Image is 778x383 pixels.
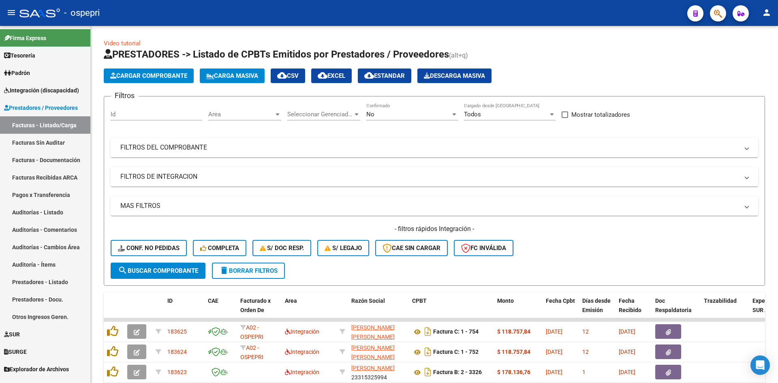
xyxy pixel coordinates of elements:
[423,345,433,358] i: Descargar documento
[571,110,630,120] span: Mostrar totalizadores
[167,349,187,355] span: 183624
[582,349,589,355] span: 12
[701,292,749,328] datatable-header-cell: Trazabilidad
[546,349,562,355] span: [DATE]
[464,111,481,118] span: Todos
[417,68,492,83] app-download-masive: Descarga masiva de comprobantes (adjuntos)
[582,328,589,335] span: 12
[325,244,362,252] span: S/ legajo
[364,72,405,79] span: Estandar
[200,244,239,252] span: Completa
[655,297,692,313] span: Doc Respaldatoria
[364,71,374,80] mat-icon: cloud_download
[433,329,479,335] strong: Factura C: 1 - 754
[543,292,579,328] datatable-header-cell: Fecha Cpbt
[4,365,69,374] span: Explorador de Archivos
[348,292,409,328] datatable-header-cell: Razón Social
[375,240,448,256] button: CAE SIN CARGAR
[277,72,299,79] span: CSV
[619,328,635,335] span: [DATE]
[285,349,319,355] span: Integración
[240,297,271,313] span: Facturado x Orden De
[461,244,506,252] span: FC Inválida
[111,167,758,186] mat-expansion-panel-header: FILTROS DE INTEGRACION
[285,328,319,335] span: Integración
[318,72,345,79] span: EXCEL
[652,292,701,328] datatable-header-cell: Doc Respaldatoria
[208,297,218,304] span: CAE
[118,267,198,274] span: Buscar Comprobante
[4,51,35,60] span: Tesorería
[412,297,427,304] span: CPBT
[433,369,482,376] strong: Factura B: 2 - 3326
[164,292,205,328] datatable-header-cell: ID
[212,263,285,279] button: Borrar Filtros
[762,8,772,17] mat-icon: person
[287,111,353,118] span: Seleccionar Gerenciador
[200,68,265,83] button: Carga Masiva
[4,103,78,112] span: Prestadores / Proveedores
[366,111,374,118] span: No
[582,369,586,375] span: 1
[497,328,530,335] strong: $ 118.757,84
[351,344,395,360] span: [PERSON_NAME] [PERSON_NAME]
[546,297,575,304] span: Fecha Cpbt
[409,292,494,328] datatable-header-cell: CPBT
[285,369,319,375] span: Integración
[351,343,406,360] div: 23381501604
[424,72,485,79] span: Descarga Masiva
[317,240,369,256] button: S/ legajo
[311,68,352,83] button: EXCEL
[546,369,562,375] span: [DATE]
[351,365,395,371] span: [PERSON_NAME]
[383,244,440,252] span: CAE SIN CARGAR
[104,40,141,47] a: Video tutorial
[494,292,543,328] datatable-header-cell: Monto
[4,68,30,77] span: Padrón
[619,297,641,313] span: Fecha Recibido
[423,325,433,338] i: Descargar documento
[120,201,739,210] mat-panel-title: MAS FILTROS
[64,4,100,22] span: - ospepri
[546,328,562,335] span: [DATE]
[579,292,616,328] datatable-header-cell: Días desde Emisión
[582,297,611,313] span: Días desde Emisión
[423,366,433,379] i: Descargar documento
[318,71,327,80] mat-icon: cloud_download
[252,240,312,256] button: S/ Doc Resp.
[104,68,194,83] button: Cargar Comprobante
[4,347,27,356] span: SURGE
[6,8,16,17] mat-icon: menu
[497,349,530,355] strong: $ 118.757,84
[4,330,20,339] span: SUR
[118,265,128,275] mat-icon: search
[433,349,479,355] strong: Factura C: 1 - 752
[351,297,385,304] span: Razón Social
[240,344,263,360] span: A02 - OSPEPRI
[111,138,758,157] mat-expansion-panel-header: FILTROS DEL COMPROBANTE
[449,51,468,59] span: (alt+q)
[619,349,635,355] span: [DATE]
[497,297,514,304] span: Monto
[4,34,46,43] span: Firma Express
[619,369,635,375] span: [DATE]
[260,244,304,252] span: S/ Doc Resp.
[111,90,139,101] h3: Filtros
[240,324,263,340] span: A02 - OSPEPRI
[4,86,79,95] span: Integración (discapacidad)
[351,324,395,340] span: [PERSON_NAME] [PERSON_NAME]
[358,68,411,83] button: Estandar
[750,355,770,375] div: Open Intercom Messenger
[111,263,205,279] button: Buscar Comprobante
[351,323,406,340] div: 23381501604
[205,292,237,328] datatable-header-cell: CAE
[193,240,246,256] button: Completa
[110,72,187,79] span: Cargar Comprobante
[104,49,449,60] span: PRESTADORES -> Listado de CPBTs Emitidos por Prestadores / Proveedores
[237,292,282,328] datatable-header-cell: Facturado x Orden De
[351,364,406,381] div: 23315325994
[417,68,492,83] button: Descarga Masiva
[120,172,739,181] mat-panel-title: FILTROS DE INTEGRACION
[219,267,278,274] span: Borrar Filtros
[616,292,652,328] datatable-header-cell: Fecha Recibido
